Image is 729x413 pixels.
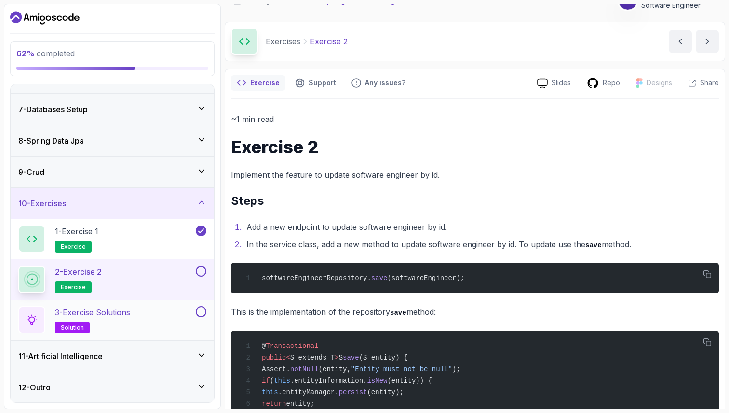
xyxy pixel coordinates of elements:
[61,283,86,291] span: exercise
[250,78,280,88] p: Exercise
[61,243,86,251] span: exercise
[335,354,338,361] span: >
[700,78,719,88] p: Share
[351,365,452,373] span: "Entity must not be null"
[359,354,408,361] span: (S entity) {
[290,365,319,373] span: notNull
[319,365,351,373] span: (entity,
[55,306,130,318] p: 3 - Exercise Solutions
[647,78,672,88] p: Designs
[367,388,404,396] span: (entity);
[452,365,460,373] span: );
[262,354,286,361] span: public
[231,305,719,319] p: This is the implementation of the repository method:
[310,36,348,47] p: Exercise 2
[387,274,464,282] span: (softwareEngineer);
[18,266,206,293] button: 2-Exercise 2exercise
[16,49,75,58] span: completed
[231,75,285,91] button: notes button
[309,78,336,88] p: Support
[18,382,51,393] h3: 12 - Outro
[343,354,359,361] span: save
[278,388,339,396] span: .entityManager.
[371,274,388,282] span: save
[18,198,66,209] h3: 10 - Exercises
[387,377,432,385] span: (entity)) {
[61,324,84,332] span: solution
[11,125,214,156] button: 8-Spring Data Jpa
[579,77,628,89] a: Repo
[243,238,719,252] li: In the service class, add a new method to update software engineer by id. To update use the method.
[231,193,719,209] h2: Steps
[262,365,290,373] span: Assert.
[696,30,719,53] button: next content
[266,342,318,350] span: Transactional
[270,377,274,385] span: (
[262,342,266,350] span: @
[18,350,103,362] h3: 11 - Artificial Intelligence
[290,354,335,361] span: S extends T
[262,377,270,385] span: if
[11,94,214,125] button: 7-Databases Setup
[262,274,371,282] span: softwareEngineerRepository.
[289,75,342,91] button: Support button
[11,188,214,219] button: 10-Exercises
[286,354,290,361] span: <
[55,226,98,237] p: 1 - Exercise 1
[11,372,214,403] button: 12-Outro
[339,388,367,396] span: persist
[18,104,88,115] h3: 7 - Databases Setup
[243,220,719,234] li: Add a new endpoint to update software engineer by id.
[274,377,290,385] span: this
[11,157,214,187] button: 9-Crud
[231,137,719,157] h1: Exercise 2
[390,309,406,317] code: save
[11,341,214,372] button: 11-Artificial Intelligence
[18,166,44,178] h3: 9 - Crud
[55,266,102,278] p: 2 - Exercise 2
[18,226,206,253] button: 1-Exercise 1exercise
[262,388,278,396] span: this
[641,0,708,10] p: Software Engineer
[585,241,602,249] code: save
[529,78,579,88] a: Slides
[18,135,84,147] h3: 8 - Spring Data Jpa
[669,30,692,53] button: previous content
[290,377,367,385] span: .entityInformation.
[365,78,405,88] p: Any issues?
[231,168,719,182] p: Implement the feature to update software engineer by id.
[346,75,411,91] button: Feedback button
[16,49,35,58] span: 62 %
[266,36,300,47] p: Exercises
[286,400,314,408] span: entity;
[339,354,343,361] span: S
[262,400,286,408] span: return
[10,10,80,26] a: Dashboard
[18,306,206,333] button: 3-Exercise Solutionssolution
[552,78,571,88] p: Slides
[603,78,620,88] p: Repo
[231,112,719,126] p: ~1 min read
[367,377,387,385] span: isNew
[680,78,719,88] button: Share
